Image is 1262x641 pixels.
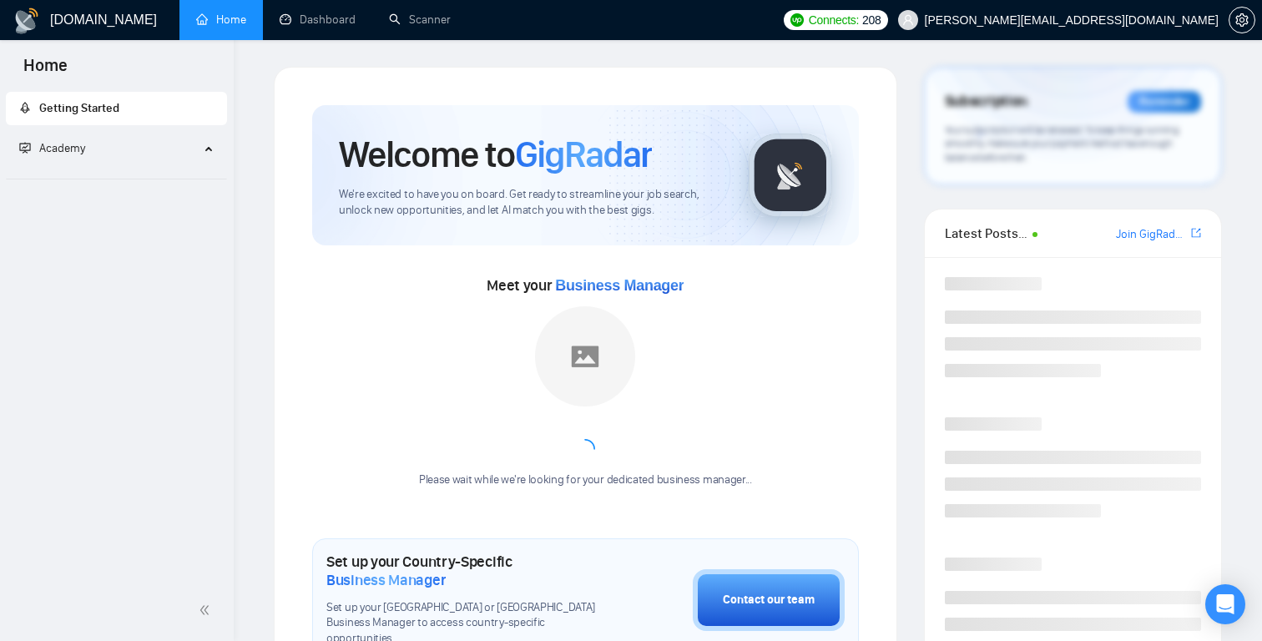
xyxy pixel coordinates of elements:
[199,602,215,618] span: double-left
[487,276,684,295] span: Meet your
[790,13,804,27] img: upwork-logo.png
[389,13,451,27] a: searchScanner
[945,124,1179,164] span: Your subscription will be renewed. To keep things running smoothly, make sure your payment method...
[945,88,1027,116] span: Subscription
[13,8,40,34] img: logo
[693,569,845,631] button: Contact our team
[1205,584,1245,624] div: Open Intercom Messenger
[326,553,609,589] h1: Set up your Country-Specific
[723,591,815,609] div: Contact our team
[574,438,596,460] span: loading
[19,142,31,154] span: fund-projection-screen
[862,11,881,29] span: 208
[1229,13,1254,27] span: setting
[1229,13,1255,27] a: setting
[19,141,85,155] span: Academy
[6,92,227,125] li: Getting Started
[535,306,635,406] img: placeholder.png
[902,14,914,26] span: user
[339,132,652,177] h1: Welcome to
[10,53,81,88] span: Home
[1128,91,1201,113] div: Reminder
[515,132,652,177] span: GigRadar
[409,472,762,488] div: Please wait while we're looking for your dedicated business manager...
[555,277,684,294] span: Business Manager
[1191,225,1201,241] a: export
[1229,7,1255,33] button: setting
[39,141,85,155] span: Academy
[1191,226,1201,240] span: export
[39,101,119,115] span: Getting Started
[19,102,31,114] span: rocket
[196,13,246,27] a: homeHome
[339,187,722,219] span: We're excited to have you on board. Get ready to streamline your job search, unlock new opportuni...
[945,223,1027,244] span: Latest Posts from the GigRadar Community
[749,134,832,217] img: gigradar-logo.png
[6,172,227,183] li: Academy Homepage
[809,11,859,29] span: Connects:
[1116,225,1188,244] a: Join GigRadar Slack Community
[326,571,446,589] span: Business Manager
[280,13,356,27] a: dashboardDashboard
